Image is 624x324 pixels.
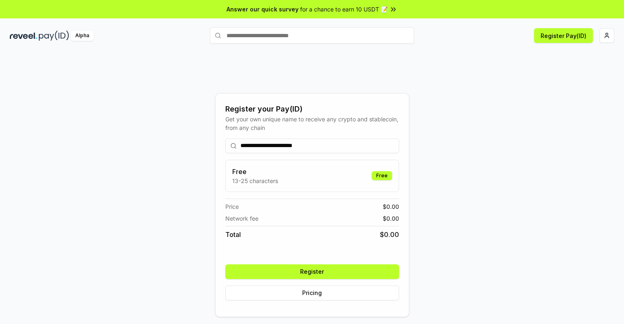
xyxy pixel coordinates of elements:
[71,31,94,41] div: Alpha
[383,214,399,223] span: $ 0.00
[383,202,399,211] span: $ 0.00
[225,103,399,115] div: Register your Pay(ID)
[39,31,69,41] img: pay_id
[225,286,399,300] button: Pricing
[372,171,392,180] div: Free
[300,5,388,13] span: for a chance to earn 10 USDT 📝
[534,28,593,43] button: Register Pay(ID)
[225,264,399,279] button: Register
[225,115,399,132] div: Get your own unique name to receive any crypto and stablecoin, from any chain
[380,230,399,239] span: $ 0.00
[225,202,239,211] span: Price
[225,230,241,239] span: Total
[225,214,258,223] span: Network fee
[10,31,37,41] img: reveel_dark
[227,5,299,13] span: Answer our quick survey
[232,167,278,177] h3: Free
[232,177,278,185] p: 13-25 characters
